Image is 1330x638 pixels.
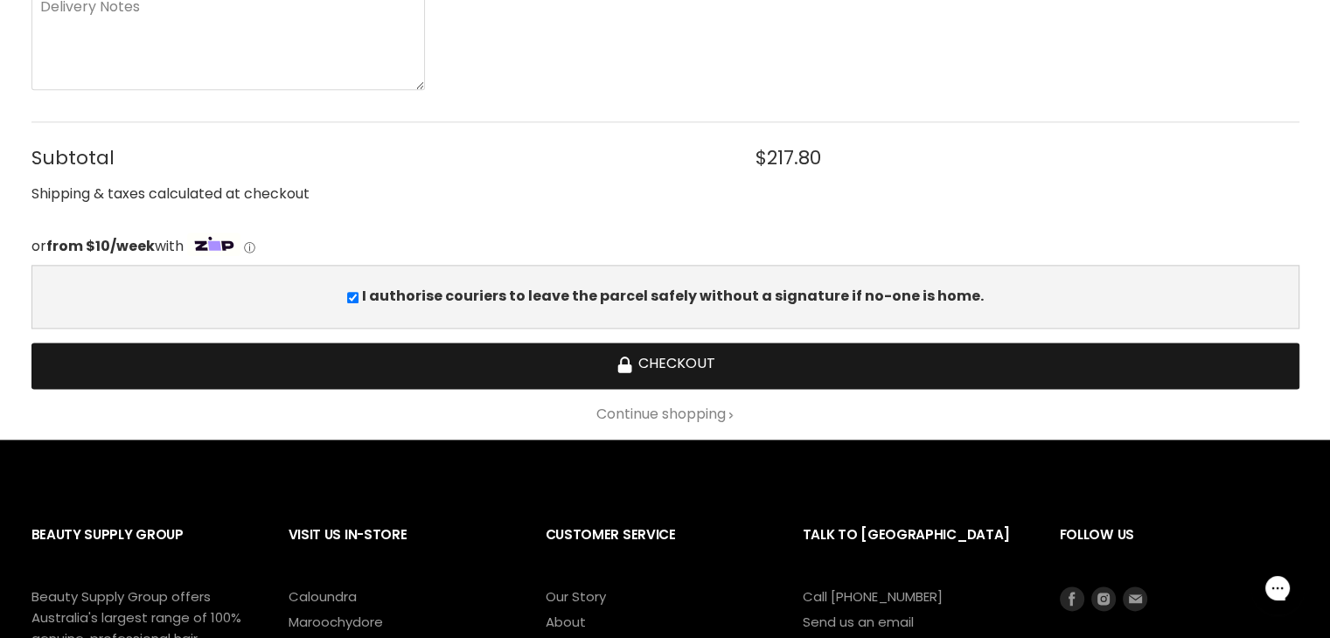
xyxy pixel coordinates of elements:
img: Zip Logo [187,232,241,257]
h2: Customer Service [546,513,768,586]
h2: Visit Us In-Store [289,513,511,586]
h2: Beauty Supply Group [31,513,254,586]
h2: Follow us [1060,513,1299,586]
a: Caloundra [289,587,357,606]
span: Subtotal [31,147,720,169]
a: Send us an email [803,613,914,631]
b: I authorise couriers to leave the parcel safely without a signature if no-one is home. [362,286,984,306]
button: Checkout [31,343,1299,389]
iframe: Gorgias live chat messenger [1243,556,1313,621]
span: or with [31,236,184,256]
div: Shipping & taxes calculated at checkout [31,184,1299,205]
a: Maroochydore [289,613,383,631]
a: Our Story [546,587,606,606]
span: $217.80 [756,147,821,169]
a: Continue shopping [31,406,1299,422]
a: About [546,613,586,631]
a: Call [PHONE_NUMBER] [803,587,943,606]
h2: Talk to [GEOGRAPHIC_DATA] [803,513,1025,586]
strong: from $10/week [46,236,155,256]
